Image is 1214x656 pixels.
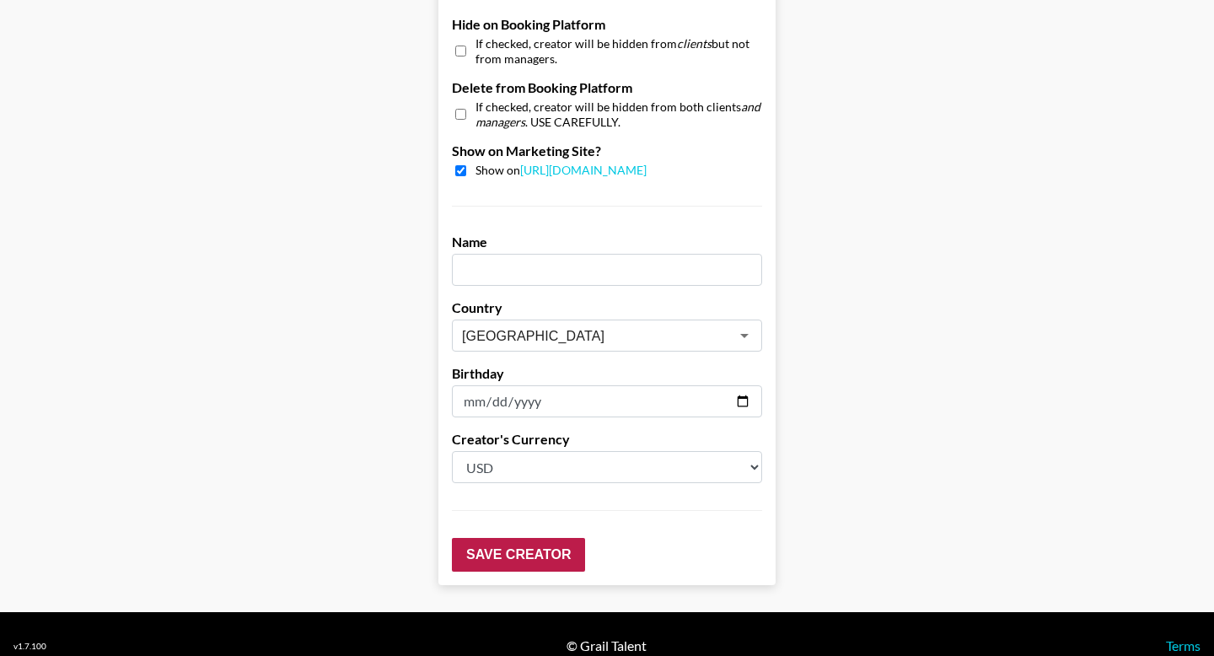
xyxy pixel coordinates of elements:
[733,324,756,347] button: Open
[13,641,46,652] div: v 1.7.100
[475,99,760,129] em: and managers
[475,36,762,66] span: If checked, creator will be hidden from but not from managers.
[452,365,762,382] label: Birthday
[452,79,762,96] label: Delete from Booking Platform
[452,299,762,316] label: Country
[475,163,647,179] span: Show on
[677,36,712,51] em: clients
[520,163,647,177] a: [URL][DOMAIN_NAME]
[452,538,585,572] input: Save Creator
[452,431,762,448] label: Creator's Currency
[452,234,762,250] label: Name
[452,142,762,159] label: Show on Marketing Site?
[452,16,762,33] label: Hide on Booking Platform
[475,99,762,129] span: If checked, creator will be hidden from both clients . USE CAREFULLY.
[1166,637,1201,653] a: Terms
[567,637,647,654] div: © Grail Talent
